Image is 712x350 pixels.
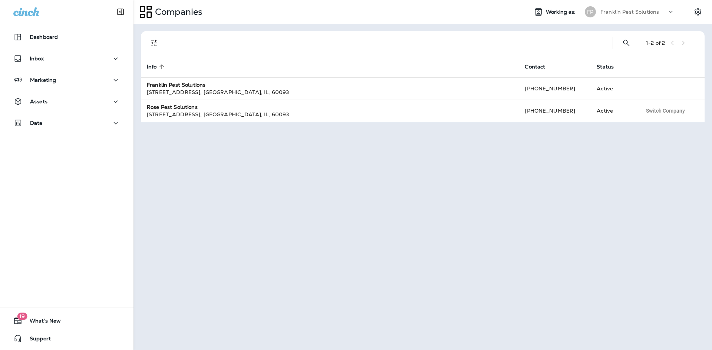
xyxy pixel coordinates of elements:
span: Switch Company [646,108,685,113]
p: Dashboard [30,34,58,40]
span: Info [147,64,157,70]
p: Assets [30,99,47,104]
button: Filters [147,36,162,50]
span: Status [597,63,623,70]
span: What's New [22,318,61,327]
span: Working as: [546,9,577,15]
span: Contact [525,63,555,70]
button: 19What's New [7,313,126,328]
td: Active [591,100,636,122]
button: Inbox [7,51,126,66]
button: Marketing [7,73,126,87]
span: Contact [525,64,545,70]
button: Collapse Sidebar [110,4,131,19]
div: [STREET_ADDRESS] , [GEOGRAPHIC_DATA] , IL , 60093 [147,111,513,118]
button: Search Companies [619,36,634,50]
p: Inbox [30,56,44,61]
button: Support [7,331,126,346]
span: Status [597,64,614,70]
p: Companies [152,6,202,17]
span: Info [147,63,167,70]
td: [PHONE_NUMBER] [519,100,591,122]
strong: Franklin Pest Solutions [147,81,205,88]
div: 1 - 2 of 2 [646,40,665,46]
button: Data [7,116,126,130]
button: Settings [691,5,705,19]
p: Marketing [30,77,56,83]
td: Active [591,77,636,100]
td: [PHONE_NUMBER] [519,77,591,100]
div: FP [585,6,596,17]
button: Assets [7,94,126,109]
strong: Rose Pest Solutions [147,104,198,110]
span: 19 [17,313,27,320]
button: Switch Company [642,105,689,116]
div: [STREET_ADDRESS] , [GEOGRAPHIC_DATA] , IL , 60093 [147,89,513,96]
p: Data [30,120,43,126]
p: Franklin Pest Solutions [600,9,659,15]
button: Dashboard [7,30,126,44]
span: Support [22,336,51,344]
